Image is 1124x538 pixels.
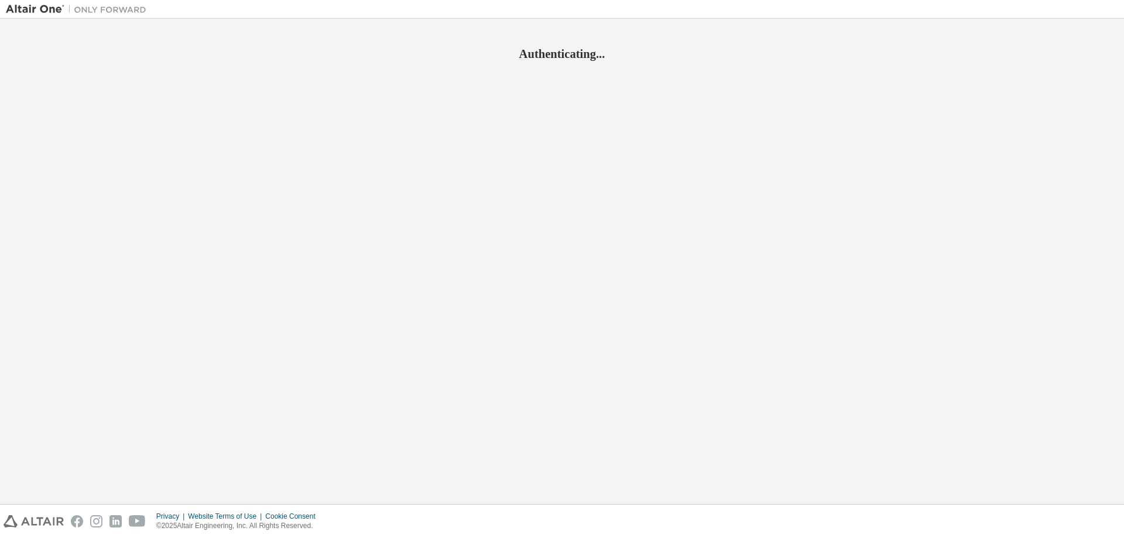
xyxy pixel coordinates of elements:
[265,512,322,521] div: Cookie Consent
[4,515,64,527] img: altair_logo.svg
[6,46,1118,61] h2: Authenticating...
[71,515,83,527] img: facebook.svg
[156,512,188,521] div: Privacy
[129,515,146,527] img: youtube.svg
[90,515,102,527] img: instagram.svg
[156,521,323,531] p: © 2025 Altair Engineering, Inc. All Rights Reserved.
[6,4,152,15] img: Altair One
[109,515,122,527] img: linkedin.svg
[188,512,265,521] div: Website Terms of Use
